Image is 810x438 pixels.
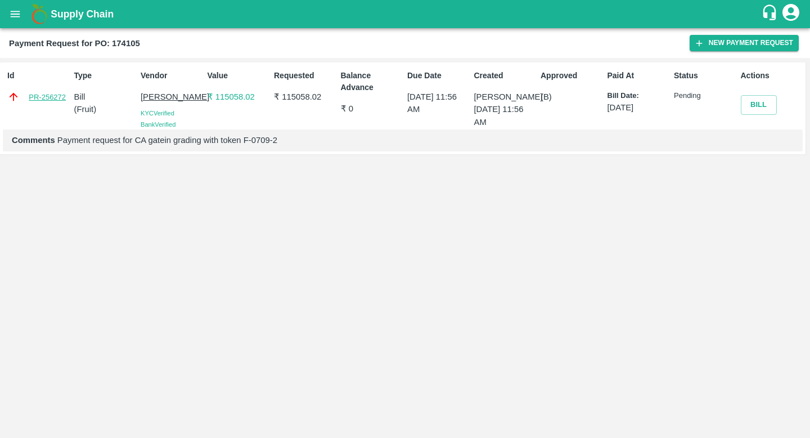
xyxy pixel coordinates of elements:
[141,110,174,117] span: KYC Verified
[474,103,537,128] p: [DATE] 11:56 AM
[607,91,670,101] p: Bill Date:
[74,70,137,82] p: Type
[341,102,403,115] p: ₹ 0
[690,35,799,51] button: New Payment Request
[7,70,70,82] p: Id
[761,4,781,24] div: customer-support
[741,70,803,82] p: Actions
[74,103,137,115] p: ( Fruit )
[208,70,270,82] p: Value
[474,91,537,103] p: [PERSON_NAME]
[12,136,55,145] b: Comments
[781,2,801,26] div: account of current user
[407,70,470,82] p: Due Date
[74,91,137,103] p: Bill
[141,91,203,103] p: [PERSON_NAME]
[208,91,270,103] p: ₹ 115058.02
[607,101,670,114] p: [DATE]
[541,70,603,82] p: Approved
[541,91,603,103] p: (B)
[51,8,114,20] b: Supply Chain
[141,70,203,82] p: Vendor
[29,92,66,103] a: PR-256272
[12,134,794,146] p: Payment request for CA gatein grading with token F-0709-2
[51,6,761,22] a: Supply Chain
[741,95,777,115] button: Bill
[607,70,670,82] p: Paid At
[674,70,736,82] p: Status
[9,39,140,48] b: Payment Request for PO: 174105
[341,70,403,93] p: Balance Advance
[28,3,51,25] img: logo
[141,121,175,128] span: Bank Verified
[2,1,28,27] button: open drawer
[274,91,336,103] p: ₹ 115058.02
[674,91,736,101] p: Pending
[274,70,336,82] p: Requested
[407,91,470,116] p: [DATE] 11:56 AM
[474,70,537,82] p: Created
